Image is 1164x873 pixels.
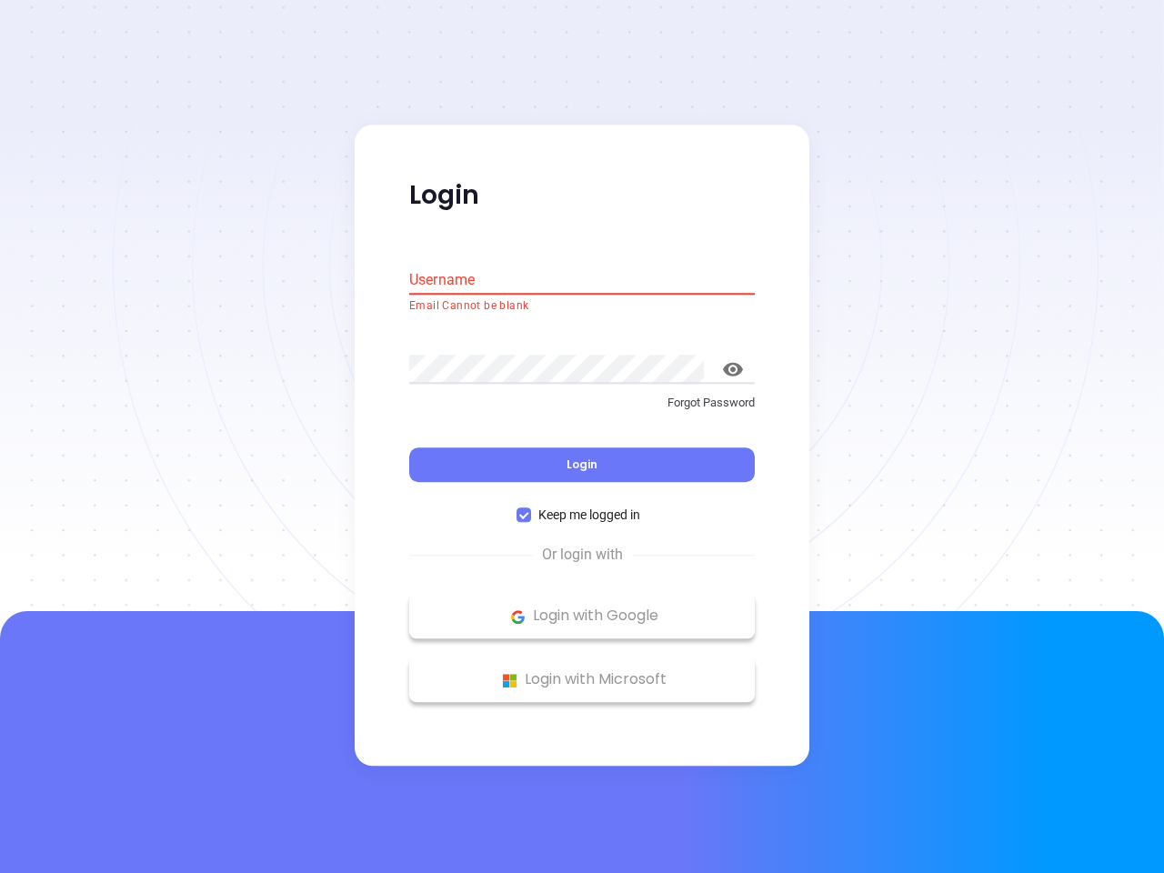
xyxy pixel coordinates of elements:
p: Login with Google [418,603,746,630]
span: Login [567,457,597,473]
button: Google Logo Login with Google [409,594,755,639]
button: Login [409,448,755,483]
p: Login [409,179,755,212]
a: Forgot Password [409,394,755,426]
p: Login with Microsoft [418,667,746,694]
img: Microsoft Logo [498,669,521,692]
p: Forgot Password [409,394,755,412]
img: Google Logo [507,606,529,628]
p: Email Cannot be blank [409,297,755,316]
span: Or login with [533,545,632,567]
button: toggle password visibility [711,347,755,391]
span: Keep me logged in [531,506,647,526]
button: Microsoft Logo Login with Microsoft [409,657,755,703]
